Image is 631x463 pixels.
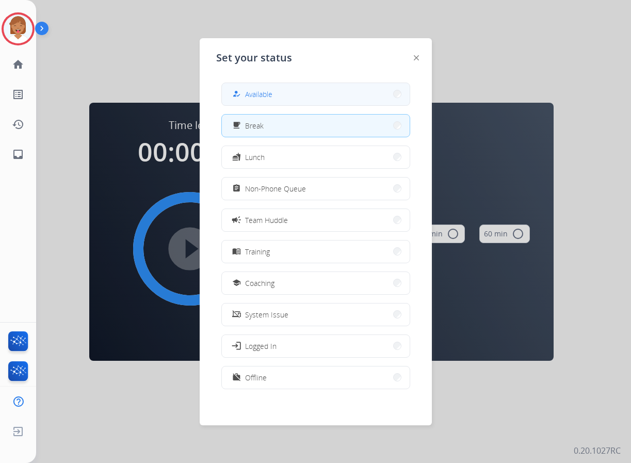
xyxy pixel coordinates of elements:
[232,90,240,99] mat-icon: how_to_reg
[222,304,410,326] button: System Issue
[222,272,410,294] button: Coaching
[232,121,240,130] mat-icon: free_breakfast
[574,444,621,457] p: 0.20.1027RC
[245,278,274,289] span: Coaching
[222,83,410,105] button: Available
[414,55,419,60] img: close-button
[245,246,270,257] span: Training
[232,153,240,162] mat-icon: fastfood
[12,88,24,101] mat-icon: list_alt
[245,183,306,194] span: Non-Phone Queue
[222,366,410,389] button: Offline
[245,341,277,352] span: Logged In
[222,115,410,137] button: Break
[232,279,240,288] mat-icon: school
[231,341,241,351] mat-icon: login
[222,146,410,168] button: Lunch
[245,309,288,320] span: System Issue
[245,215,288,226] span: Team Huddle
[12,58,24,71] mat-icon: home
[12,148,24,161] mat-icon: inbox
[231,215,241,225] mat-icon: campaign
[232,247,240,256] mat-icon: menu_book
[222,241,410,263] button: Training
[222,178,410,200] button: Non-Phone Queue
[245,89,272,100] span: Available
[245,120,264,131] span: Break
[245,372,267,383] span: Offline
[245,152,265,163] span: Lunch
[222,335,410,357] button: Logged In
[232,373,240,382] mat-icon: work_off
[4,14,33,43] img: avatar
[12,118,24,131] mat-icon: history
[216,51,292,65] span: Set your status
[232,310,240,319] mat-icon: phonelink_off
[222,209,410,231] button: Team Huddle
[232,184,240,193] mat-icon: assignment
